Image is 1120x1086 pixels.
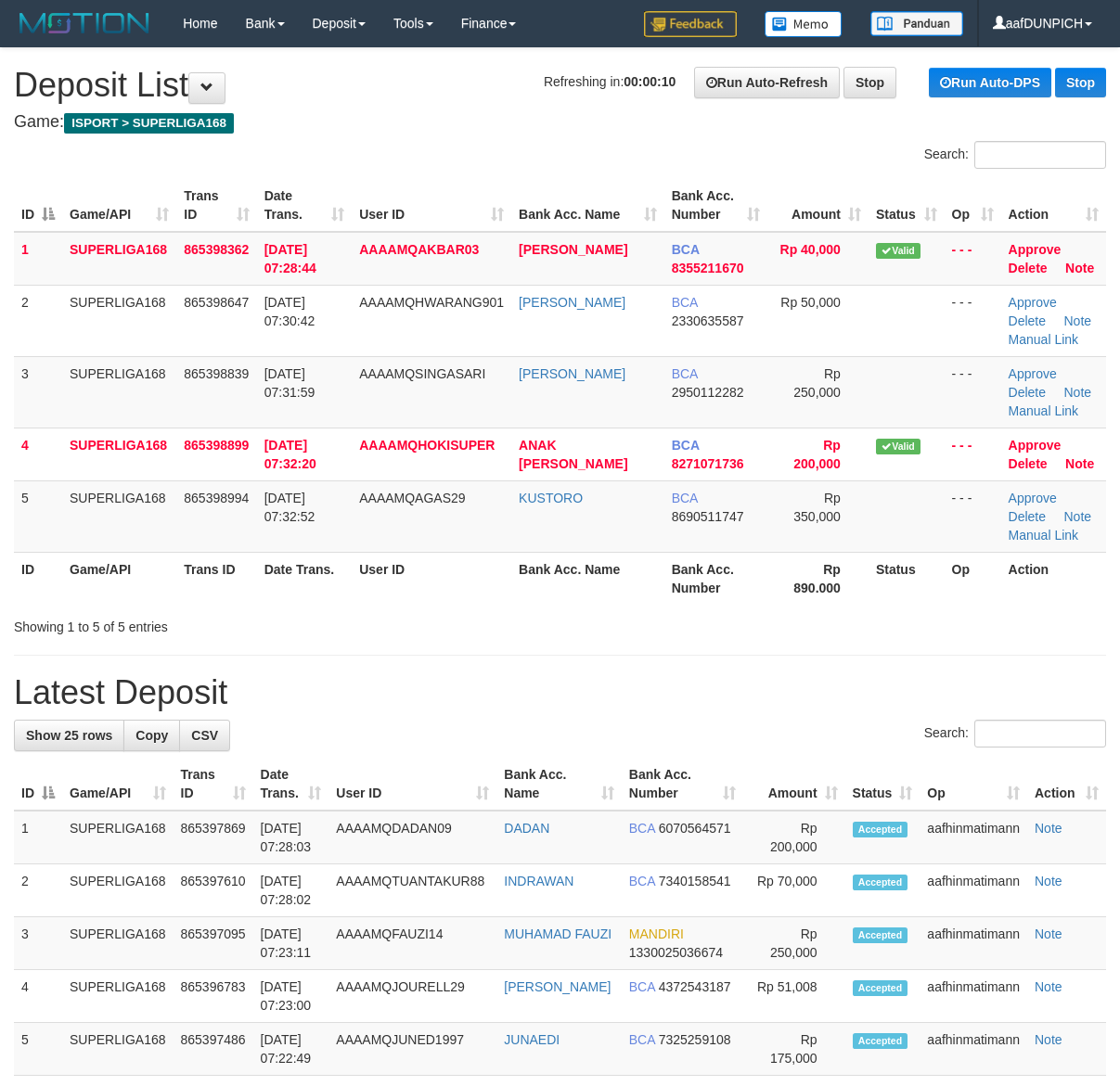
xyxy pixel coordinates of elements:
[328,758,496,811] th: User ID: activate to sort column ascending
[672,313,744,328] span: Copy 2330635587 to clipboard
[179,720,230,751] a: CSV
[62,552,176,605] th: Game/API
[672,366,698,381] span: BCA
[1009,366,1057,381] a: Approve
[174,917,253,970] td: 865397095
[14,917,62,970] td: 3
[174,758,253,811] th: Trans ID: activate to sort column ascending
[869,179,945,232] th: Status: activate to sort column ascending
[253,970,329,1023] td: [DATE] 07:23:00
[264,295,315,328] span: [DATE] 07:30:42
[793,438,841,471] span: Rp 200,000
[924,141,1106,169] label: Search:
[1009,509,1046,524] a: Delete
[1035,821,1062,836] a: Note
[264,242,316,275] span: [DATE] 07:28:44
[672,295,698,310] span: BCA
[62,811,174,864] td: SUPERLIGA168
[62,1023,174,1076] td: SUPERLIGA168
[870,11,963,36] img: panduan.png
[920,864,1027,917] td: aafhinmatimann
[622,758,744,811] th: Bank Acc. Number: activate to sort column ascending
[659,821,731,836] span: Copy 6070564571 to clipboard
[672,509,744,524] span: Copy 8690511747 to clipboard
[659,874,731,888] span: Copy 7340158541 to clipboard
[920,758,1027,811] th: Op: activate to sort column ascending
[504,979,611,994] a: [PERSON_NAME]
[664,179,768,232] th: Bank Acc. Number: activate to sort column ascending
[945,232,1001,286] td: - - -
[496,758,622,811] th: Bank Acc. Name: activate to sort column ascending
[853,927,908,943] span: Accepted
[14,179,62,232] th: ID: activate to sort column descending
[359,491,465,505] span: AAAAMQAGAS29
[504,874,573,888] a: INDRAWAN
[359,295,504,310] span: AAAAMQHWARANG901
[743,917,844,970] td: Rp 250,000
[504,926,611,941] a: MUHAMAD FAUZI
[14,356,62,428] td: 3
[945,552,1001,605] th: Op
[672,242,700,257] span: BCA
[743,811,844,864] td: Rp 200,000
[624,74,676,89] strong: 00:00:10
[257,179,353,232] th: Date Trans.: activate to sort column ascending
[14,232,62,286] td: 1
[1009,456,1048,471] a: Delete
[629,821,655,836] span: BCA
[1035,926,1062,941] a: Note
[14,970,62,1023] td: 4
[62,758,174,811] th: Game/API: activate to sort column ascending
[945,428,1001,480] td: - - -
[174,1023,253,1076] td: 865397486
[511,552,664,605] th: Bank Acc. Name
[920,917,1027,970] td: aafhinmatimann
[644,11,737,37] img: Feedback.jpg
[62,179,176,232] th: Game/API: activate to sort column ascending
[184,242,249,257] span: 865398362
[519,366,625,381] a: [PERSON_NAME]
[743,758,844,811] th: Amount: activate to sort column ascending
[328,970,496,1023] td: AAAAMQJOURELL29
[924,720,1106,747] label: Search:
[945,480,1001,552] td: - - -
[264,366,315,400] span: [DATE] 07:31:59
[504,821,549,836] a: DADAN
[1001,552,1106,605] th: Action
[14,480,62,552] td: 5
[767,552,869,605] th: Rp 890.000
[1001,179,1106,232] th: Action: activate to sort column ascending
[1027,758,1106,811] th: Action: activate to sort column ascending
[191,728,218,743] span: CSV
[14,113,1106,132] h4: Game:
[352,179,511,232] th: User ID: activate to sort column ascending
[257,552,353,605] th: Date Trans.
[793,366,841,400] span: Rp 250,000
[14,552,62,605] th: ID
[1065,456,1094,471] a: Note
[672,456,744,471] span: Copy 8271071736 to clipboard
[62,864,174,917] td: SUPERLIGA168
[62,356,176,428] td: SUPERLIGA168
[253,864,329,917] td: [DATE] 07:28:02
[184,438,249,453] span: 865398899
[1055,68,1106,97] a: Stop
[629,945,723,960] span: Copy 1330025036674 to clipboard
[1064,313,1092,328] a: Note
[664,552,768,605] th: Bank Acc. Number
[629,979,655,994] span: BCA
[359,366,485,381] span: AAAAMQSINGASARI
[14,811,62,864] td: 1
[14,674,1106,711] h1: Latest Deposit
[511,179,664,232] th: Bank Acc. Name: activate to sort column ascending
[1009,438,1062,453] a: Approve
[1065,261,1094,275] a: Note
[123,720,180,751] a: Copy
[672,491,698,505] span: BCA
[253,917,329,970] td: [DATE] 07:23:11
[519,491,583,505] a: KUSTORO
[264,438,316,471] span: [DATE] 07:32:20
[743,1023,844,1076] td: Rp 175,000
[694,67,840,98] a: Run Auto-Refresh
[359,438,495,453] span: AAAAMQHOKISUPER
